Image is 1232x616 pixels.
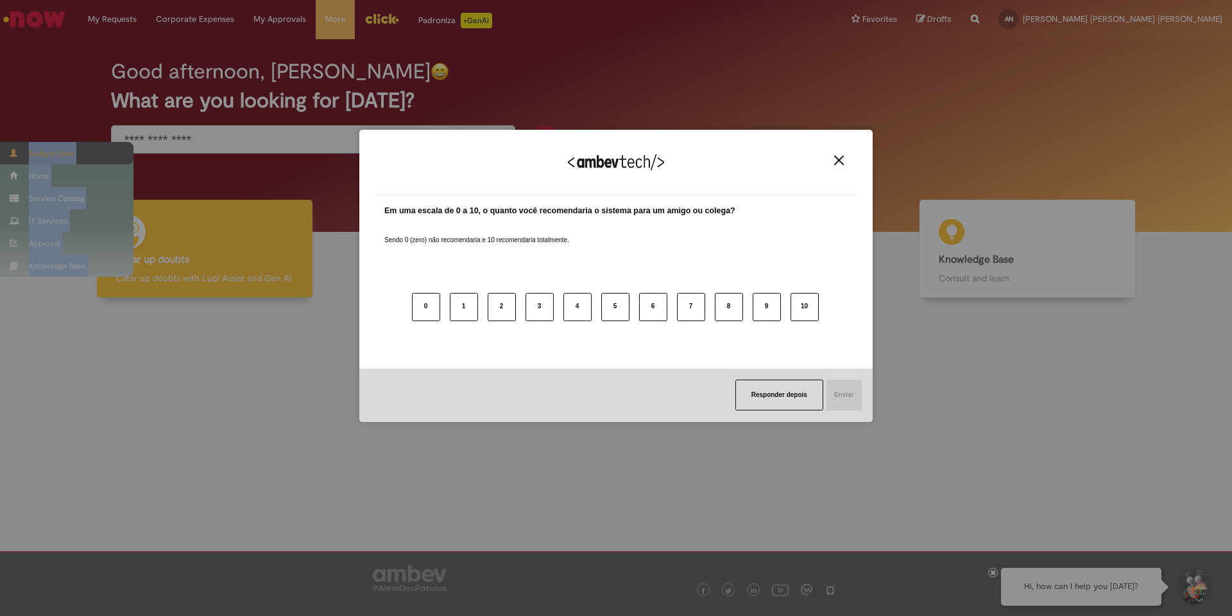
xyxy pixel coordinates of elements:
img: Close [834,155,844,165]
img: Logo Ambevtech [568,154,664,170]
button: 5 [601,293,629,321]
button: 4 [563,293,592,321]
button: 3 [526,293,554,321]
button: 9 [753,293,781,321]
button: 10 [791,293,819,321]
button: 0 [412,293,440,321]
button: 6 [639,293,667,321]
button: Close [830,155,848,166]
button: 2 [488,293,516,321]
label: Em uma escala de 0 a 10, o quanto você recomendaria o sistema para um amigo ou colega? [384,205,735,217]
button: 1 [450,293,478,321]
button: 8 [715,293,743,321]
label: Sendo 0 (zero) não recomendaria e 10 recomendaria totalmente. [384,220,569,245]
button: Responder depois [735,380,823,410]
button: 7 [677,293,705,321]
